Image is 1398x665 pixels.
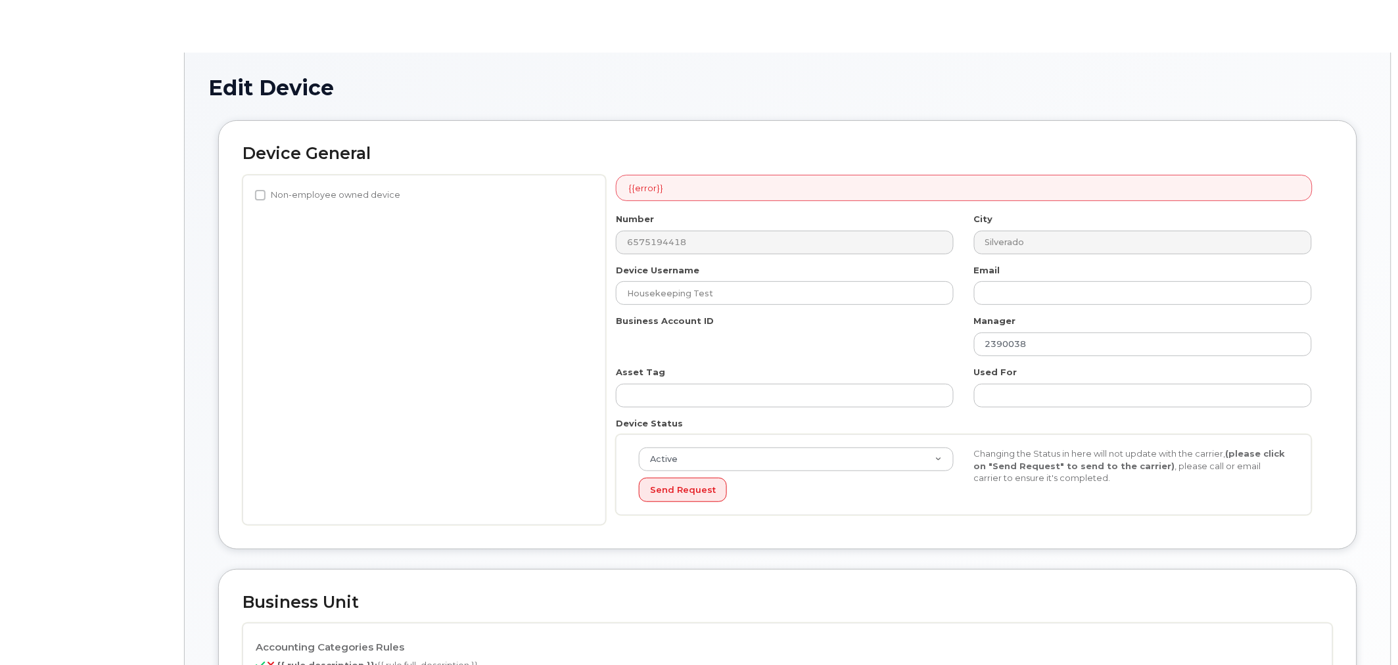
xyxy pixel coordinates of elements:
[974,366,1017,378] label: Used For
[974,315,1016,327] label: Manager
[974,332,1312,356] input: Select manager
[616,417,683,430] label: Device Status
[256,642,1320,653] h4: Accounting Categories Rules
[616,366,665,378] label: Asset Tag
[616,213,654,225] label: Number
[964,447,1298,484] div: Changing the Status in here will not update with the carrier, , please call or email carrier to e...
[974,264,1000,277] label: Email
[243,593,1333,612] h2: Business Unit
[243,145,1333,163] h2: Device General
[255,187,400,203] label: Non-employee owned device
[255,190,266,200] input: Non-employee owned device
[973,448,1285,471] strong: (please click on "Send Request" to send to the carrier)
[208,76,1367,99] h1: Edit Device
[616,315,714,327] label: Business Account ID
[639,478,727,502] button: Send Request
[616,175,1313,202] div: {{error}}
[616,264,699,277] label: Device Username
[974,213,993,225] label: City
